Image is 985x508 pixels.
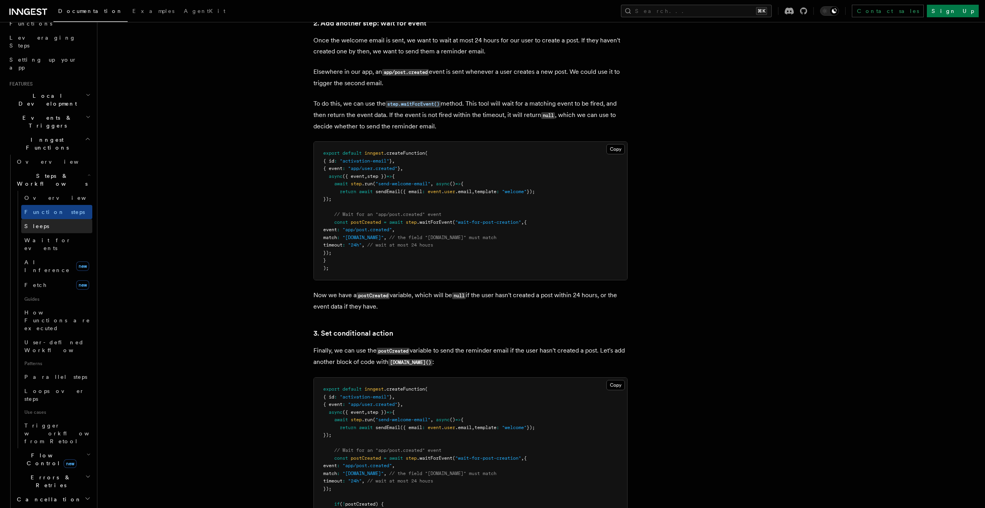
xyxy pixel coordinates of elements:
[373,417,375,422] span: (
[313,345,628,368] p: Finally, we can use the variable to send the reminder email if the user hasn't created a post. Le...
[323,166,342,171] span: { event
[375,181,430,186] span: "send-welcome-email"
[496,189,499,194] span: :
[342,471,384,476] span: "[DOMAIN_NAME]"
[400,189,422,194] span: ({ email
[502,425,527,430] span: "welcome"
[455,425,472,430] span: .email
[444,425,455,430] span: user
[342,227,392,232] span: "app/post.created"
[367,478,433,484] span: // wait at most 24 hours
[6,89,92,111] button: Local Development
[452,292,466,299] code: null
[21,305,92,335] a: How Functions are executed
[927,5,979,17] a: Sign Up
[323,394,334,400] span: { id
[21,277,92,293] a: Fetchnew
[313,35,628,57] p: Once the welcome email is sent, we want to wait at most 24 hours for our user to create a post. I...
[397,402,400,407] span: }
[496,425,499,430] span: :
[422,189,425,194] span: :
[323,242,342,248] span: timeout
[364,150,384,156] span: inngest
[340,425,356,430] span: return
[436,181,450,186] span: async
[342,386,362,392] span: default
[6,53,92,75] a: Setting up your app
[362,417,373,422] span: .run
[444,189,455,194] span: user
[389,394,392,400] span: }
[24,422,111,444] span: Trigger workflows from Retool
[323,227,337,232] span: event
[14,473,85,489] span: Errors & Retries
[24,374,87,380] span: Parallel steps
[24,388,84,402] span: Loops over steps
[24,209,85,215] span: Function steps
[384,455,386,461] span: =
[342,501,345,507] span: !
[524,455,527,461] span: {
[386,100,441,107] a: step.waitForEvent()
[367,174,386,179] span: step })
[334,448,441,453] span: // Wait for an "app/post.created" event
[9,35,76,49] span: Leveraging Steps
[425,386,428,392] span: (
[313,290,628,312] p: Now we have a variable, which will be if the user hasn't created a post within 24 hours, or the e...
[14,470,92,492] button: Errors & Retries
[364,174,367,179] span: ,
[323,265,329,271] span: );
[323,235,337,240] span: match
[342,402,345,407] span: :
[375,189,400,194] span: sendEmail
[400,166,403,171] span: ,
[313,328,393,339] a: 3. Set conditional action
[606,380,625,390] button: Copy
[351,181,362,186] span: step
[342,150,362,156] span: default
[441,425,444,430] span: .
[348,478,362,484] span: "24h"
[348,166,397,171] span: "app/user.created"
[450,181,455,186] span: ()
[64,459,77,468] span: new
[400,425,422,430] span: ({ email
[337,235,340,240] span: :
[24,339,95,353] span: User-defined Workflows
[340,501,342,507] span: (
[389,235,496,240] span: // the field "[DOMAIN_NAME]" must match
[406,455,417,461] span: step
[337,463,340,468] span: :
[334,219,348,225] span: const
[14,451,86,467] span: Flow Control
[452,219,455,225] span: (
[21,335,92,357] a: User-defined Workflows
[367,242,433,248] span: // wait at most 24 hours
[21,406,92,418] span: Use cases
[375,425,400,430] span: sendEmail
[6,111,92,133] button: Events & Triggers
[21,255,92,277] a: AI Inferencenew
[334,417,348,422] span: await
[24,282,47,288] span: Fetch
[359,425,373,430] span: await
[334,455,348,461] span: const
[430,181,433,186] span: ,
[313,18,427,29] a: 2. Add another step: wait for event
[450,417,455,422] span: ()
[21,357,92,370] span: Patterns
[541,112,555,119] code: null
[351,219,381,225] span: postCreated
[455,181,461,186] span: =>
[334,501,340,507] span: if
[400,402,403,407] span: ,
[342,174,364,179] span: ({ event
[386,101,441,108] code: step.waitForEvent()
[132,8,174,14] span: Examples
[384,386,425,392] span: .createFunction
[323,150,340,156] span: export
[21,293,92,305] span: Guides
[425,150,428,156] span: (
[340,394,389,400] span: "activation-email"
[348,242,362,248] span: "24h"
